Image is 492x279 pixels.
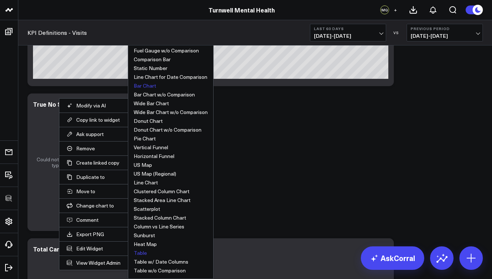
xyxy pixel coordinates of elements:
button: Bar Chart [134,83,156,88]
button: Copy link to widget [67,117,121,123]
a: View Widget Admin [67,260,121,266]
span: [DATE] - [DATE] [411,33,479,39]
button: US Map (Regional) [134,171,176,176]
b: Last 60 Days [314,26,382,31]
button: Line Chart for Date Comparison [134,74,207,80]
button: Ask support [67,131,121,137]
p: Could not render chart, try a different chart type or switch to table format. [35,157,137,168]
button: Remove [67,145,121,152]
button: Modify via AI [67,102,121,109]
button: Vertical Funnel [134,145,168,150]
button: Stacked Column Chart [134,215,186,220]
button: Pie Chart [134,136,156,141]
button: Previous Period[DATE]-[DATE] [407,24,483,41]
button: Wide Bar Chart [134,101,169,106]
span: + [394,7,397,12]
a: Turnwell Mental Health [208,6,275,14]
button: Clustered Column Chart [134,189,189,194]
button: Change chart to [67,202,121,209]
button: Scatterplot [134,206,160,212]
span: [DATE] - [DATE] [314,33,382,39]
button: Sunburst [134,233,155,238]
button: Wide Bar Chart w/o Comparison [134,110,208,115]
a: KPI Definitions - Visits [27,29,87,37]
button: Line Chart [134,180,158,185]
button: Heat Map [134,242,157,247]
button: Table [134,250,147,256]
button: Duplicate to [67,174,121,180]
div: MQ [380,5,389,14]
button: Donut Chart w/o Comparison [134,127,201,132]
div: Total Cancellations by Facility [33,245,118,253]
a: Export PNG [67,231,121,238]
button: US Map [134,162,152,168]
button: Create linked copy [67,159,121,166]
button: Stacked Area Line Chart [134,198,190,203]
div: VS [390,30,403,35]
button: Fuel Gauge w/o Comparison [134,48,199,53]
button: Bar Chart w/o Comparison [134,92,195,97]
div: True No Shows* [33,100,79,108]
button: Comparison Bar [134,57,171,62]
button: Edit Widget [67,245,121,252]
button: Static Number [134,66,167,71]
button: Comment [67,217,121,223]
button: Horizontal Funnel [134,154,174,159]
a: AskCorral [361,246,424,270]
button: Last 60 Days[DATE]-[DATE] [310,24,386,41]
button: Move to [67,188,121,195]
button: Table w/o Comparison [134,268,186,273]
button: Table w/ Date Columns [134,259,188,264]
button: + [391,5,400,14]
button: Donut Chart [134,118,163,124]
button: Column vs Line Series [134,224,184,229]
b: Previous Period [411,26,479,31]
